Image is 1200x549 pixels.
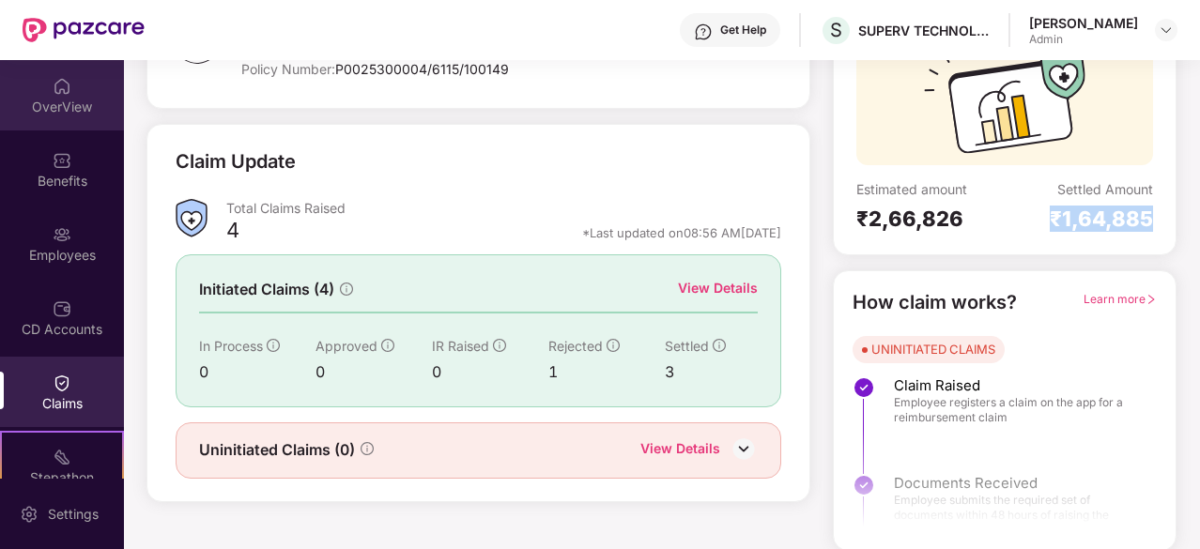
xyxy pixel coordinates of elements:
[315,360,432,384] div: 0
[176,147,296,176] div: Claim Update
[871,340,995,358] div: UNINITIATED CLAIMS
[720,23,766,38] div: Get Help
[858,22,990,39] div: SUPERV TECHNOLOGIES PRIVATE LIMITED
[53,299,71,318] img: svg+xml;base64,PHN2ZyBpZD0iQ0RfQWNjb3VudHMiIGRhdGEtbmFtZT0iQ0QgQWNjb3VudHMiIHhtbG5zPSJodHRwOi8vd3...
[361,442,374,455] span: info-circle
[335,61,509,77] span: P0025300004/6115/100149
[315,338,377,354] span: Approved
[853,376,875,399] img: svg+xml;base64,PHN2ZyBpZD0iU3RlcC1Eb25lLTMyeDMyIiB4bWxucz0iaHR0cDovL3d3dy53My5vcmcvMjAwMC9zdmciIH...
[853,288,1017,317] div: How claim works?
[199,338,263,354] span: In Process
[856,180,1005,198] div: Estimated amount
[199,360,315,384] div: 0
[830,19,842,41] span: S
[340,282,353,296] span: info-circle
[226,217,239,249] div: 4
[640,438,720,463] div: View Details
[894,395,1138,425] span: Employee registers a claim on the app for a reimbursement claim
[665,338,709,354] span: Settled
[53,77,71,96] img: svg+xml;base64,PHN2ZyBpZD0iSG9tZSIgeG1sbnM9Imh0dHA6Ly93d3cudzMub3JnLzIwMDAvc3ZnIiB3aWR0aD0iMjAiIG...
[582,224,781,241] div: *Last updated on 08:56 AM[DATE]
[241,60,602,78] div: Policy Number:
[381,339,394,352] span: info-circle
[730,435,758,463] img: DownIcon
[23,18,145,42] img: New Pazcare Logo
[1159,23,1174,38] img: svg+xml;base64,PHN2ZyBpZD0iRHJvcGRvd24tMzJ4MzIiIHhtbG5zPSJodHRwOi8vd3d3LnczLm9yZy8yMDAwL3N2ZyIgd2...
[20,505,38,524] img: svg+xml;base64,PHN2ZyBpZD0iU2V0dGluZy0yMHgyMCIgeG1sbnM9Imh0dHA6Ly93d3cudzMub3JnLzIwMDAvc3ZnIiB3aW...
[694,23,713,41] img: svg+xml;base64,PHN2ZyBpZD0iSGVscC0zMngzMiIgeG1sbnM9Imh0dHA6Ly93d3cudzMub3JnLzIwMDAvc3ZnIiB3aWR0aD...
[1029,14,1138,32] div: [PERSON_NAME]
[53,151,71,170] img: svg+xml;base64,PHN2ZyBpZD0iQmVuZWZpdHMiIHhtbG5zPSJodHRwOi8vd3d3LnczLm9yZy8yMDAwL3N2ZyIgd2lkdGg9Ij...
[176,199,208,237] img: ClaimsSummaryIcon
[267,339,280,352] span: info-circle
[432,338,489,354] span: IR Raised
[199,278,334,301] span: Initiated Claims (4)
[199,438,355,462] span: Uninitiated Claims (0)
[42,505,104,524] div: Settings
[924,48,1085,165] img: svg+xml;base64,PHN2ZyB3aWR0aD0iMTcyIiBoZWlnaHQ9IjExMyIgdmlld0JveD0iMCAwIDE3MiAxMTMiIGZpbGw9Im5vbm...
[2,468,122,487] div: Stepathon
[1084,292,1157,306] span: Learn more
[493,339,506,352] span: info-circle
[1057,180,1153,198] div: Settled Amount
[53,448,71,466] img: svg+xml;base64,PHN2ZyB4bWxucz0iaHR0cDovL3d3dy53My5vcmcvMjAwMC9zdmciIHdpZHRoPSIyMSIgaGVpZ2h0PSIyMC...
[548,338,603,354] span: Rejected
[1146,294,1157,305] span: right
[226,199,781,217] div: Total Claims Raised
[894,376,1138,395] span: Claim Raised
[432,360,548,384] div: 0
[665,360,758,384] div: 3
[856,206,1005,232] div: ₹2,66,826
[548,360,665,384] div: 1
[53,225,71,244] img: svg+xml;base64,PHN2ZyBpZD0iRW1wbG95ZWVzIiB4bWxucz0iaHR0cDovL3d3dy53My5vcmcvMjAwMC9zdmciIHdpZHRoPS...
[53,374,71,392] img: svg+xml;base64,PHN2ZyBpZD0iQ2xhaW0iIHhtbG5zPSJodHRwOi8vd3d3LnczLm9yZy8yMDAwL3N2ZyIgd2lkdGg9IjIwIi...
[1029,32,1138,47] div: Admin
[1050,206,1153,232] div: ₹1,64,885
[607,339,620,352] span: info-circle
[713,339,726,352] span: info-circle
[678,278,758,298] div: View Details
